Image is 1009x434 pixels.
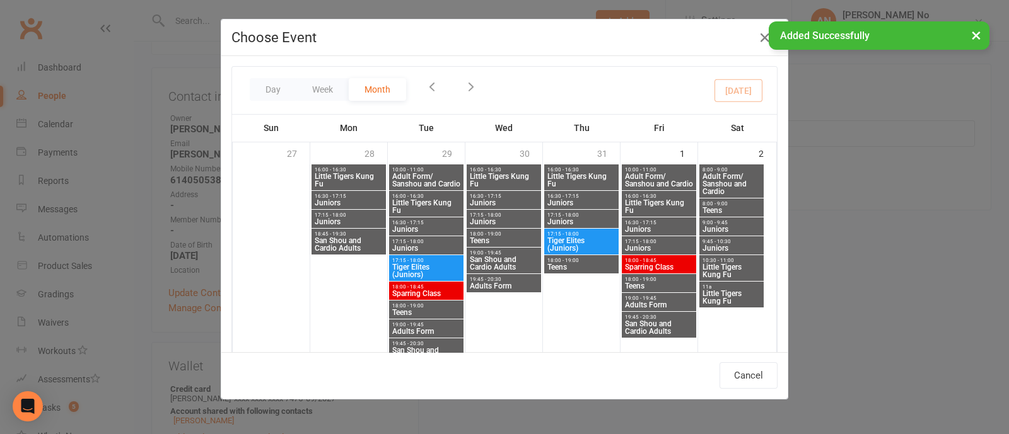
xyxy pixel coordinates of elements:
[349,78,406,101] button: Month
[680,142,697,163] div: 1
[392,244,461,252] span: Juniors
[13,391,43,421] div: Open Intercom Messenger
[547,237,616,252] span: Tiger Elites (Juniors)
[469,212,539,218] span: 17:15 - 18:00
[250,78,296,101] button: Day
[702,207,761,214] span: Teens
[469,167,539,173] span: 16:00 - 16:30
[547,173,616,188] span: Little Tigers Kung Fu
[597,142,620,163] div: 31
[520,142,542,163] div: 30
[702,258,761,263] span: 10:30 - 11:00
[469,199,539,207] span: Juniors
[392,193,461,199] span: 16:00 - 16:30
[314,199,383,207] span: Juniors
[759,142,776,163] div: 2
[702,220,761,226] span: 9:00 - 9:45
[624,167,694,173] span: 10:00 - 11:00
[624,199,694,214] span: Little Tigers Kung Fu
[314,173,383,188] span: Little Tigers Kung Fu
[547,231,616,237] span: 17:15 - 18:00
[702,173,761,195] span: Adult Form/ Sanshou and Cardio
[547,193,616,199] span: 16:30 - 17:15
[702,201,761,207] span: 8:00 - 9:00
[314,231,383,237] span: 18:45 - 19:30
[624,263,694,271] span: Sparring Class
[392,167,461,173] span: 10:00 - 11:00
[314,193,383,199] span: 16:30 - 17:15
[547,167,616,173] span: 16:00 - 16:30
[698,115,777,141] th: Sat
[624,226,694,233] span: Juniors
[547,218,616,226] span: Juniors
[365,142,387,163] div: 28
[624,239,694,244] span: 17:15 - 18:00
[296,78,349,101] button: Week
[624,282,694,290] span: Teens
[702,290,761,305] span: Little Tigers Kung Fu
[702,244,761,252] span: Juniors
[314,237,383,252] span: San Shou and Cardio Adults
[624,244,694,252] span: Juniors
[392,226,461,233] span: Juniors
[469,250,539,256] span: 19:00 - 19:45
[392,199,461,214] span: Little Tigers Kung Fu
[624,301,694,309] span: Adults Form
[392,346,461,362] span: San Shou and Cardio Adults
[233,115,310,141] th: Sun
[392,290,461,297] span: Sparring Class
[314,212,383,218] span: 17:15 - 18:00
[392,328,461,335] span: Adults Form
[287,142,310,163] div: 27
[624,277,694,282] span: 18:00 - 19:00
[314,218,383,226] span: Juniors
[314,167,383,173] span: 16:00 - 16:30
[624,220,694,226] span: 16:30 - 17:15
[392,322,461,328] span: 19:00 - 19:45
[547,263,616,271] span: Teens
[624,258,694,263] span: 18:00 - 18:45
[392,284,461,290] span: 18:00 - 18:45
[547,212,616,218] span: 17:15 - 18:00
[469,218,539,226] span: Juniors
[624,193,694,199] span: 16:00 - 16:30
[392,239,461,244] span: 17:15 - 18:00
[624,173,694,188] span: Adult Form/ Sanshou and Cardio
[469,282,539,290] span: Adults Form
[547,199,616,207] span: Juniors
[702,239,761,244] span: 9:45 - 10:30
[702,167,761,173] span: 8:00 - 9:00
[543,115,621,141] th: Thu
[392,258,461,263] span: 17:15 - 18:00
[469,173,539,188] span: Little Tigers Kung Fu
[624,320,694,335] span: San Shou and Cardio Adults
[392,303,461,309] span: 18:00 - 19:00
[702,284,761,290] span: 11a
[392,173,461,188] span: Adult Form/ Sanshou and Cardio
[547,258,616,263] span: 18:00 - 19:00
[469,237,539,244] span: Teens
[388,115,465,141] th: Tue
[469,256,539,271] span: San Shou and Cardio Adults
[465,115,543,141] th: Wed
[624,295,694,301] span: 19:00 - 19:45
[469,231,539,237] span: 18:00 - 19:00
[965,21,988,49] button: ×
[310,115,388,141] th: Mon
[469,277,539,282] span: 19:45 - 20:30
[469,193,539,199] span: 16:30 - 17:15
[769,21,989,50] div: Added Successfully
[624,314,694,320] span: 19:45 - 20:30
[621,115,698,141] th: Fri
[442,142,465,163] div: 29
[392,341,461,346] span: 19:45 - 20:30
[720,362,778,389] button: Cancel
[702,226,761,233] span: Juniors
[392,309,461,316] span: Teens
[702,263,761,278] span: Little Tigers Kung Fu
[392,220,461,226] span: 16:30 - 17:15
[392,263,461,278] span: Tiger Elites (Juniors)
